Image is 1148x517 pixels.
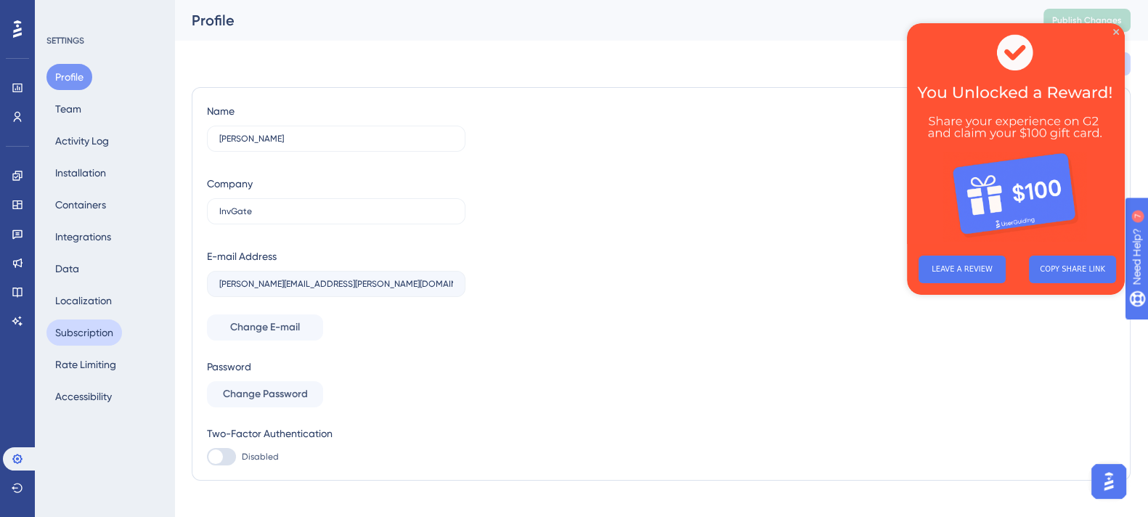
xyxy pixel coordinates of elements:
button: Rate Limiting [46,351,125,378]
button: Data [46,256,88,282]
button: Publish Changes [1043,9,1131,32]
input: E-mail Address [219,279,453,289]
button: COPY SHARE LINK [122,232,209,260]
button: Localization [46,288,121,314]
button: Change Password [207,381,323,407]
span: Change E-mail [230,319,300,336]
div: Name [207,102,235,120]
button: Activity Log [46,128,118,154]
button: Team [46,96,90,122]
div: Password [207,358,465,375]
div: Profile [192,10,1007,30]
button: Accessibility [46,383,121,410]
div: SETTINGS [46,35,164,46]
input: Company Name [219,206,453,216]
span: Need Help? [34,4,91,21]
button: LEAVE A REVIEW [12,232,99,260]
button: Integrations [46,224,120,250]
button: Profile [46,64,92,90]
button: Change E-mail [207,314,323,341]
div: E-mail Address [207,248,277,265]
input: Name Surname [219,134,453,144]
span: Disabled [242,451,279,463]
button: Subscription [46,319,122,346]
span: Change Password [223,386,308,403]
div: Company [207,175,253,192]
div: 7 [101,7,105,19]
iframe: UserGuiding AI Assistant Launcher [1087,460,1131,503]
span: Publish Changes [1052,15,1122,26]
div: Two-Factor Authentication [207,425,465,442]
div: Close Preview [206,6,212,12]
button: Installation [46,160,115,186]
button: Containers [46,192,115,218]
